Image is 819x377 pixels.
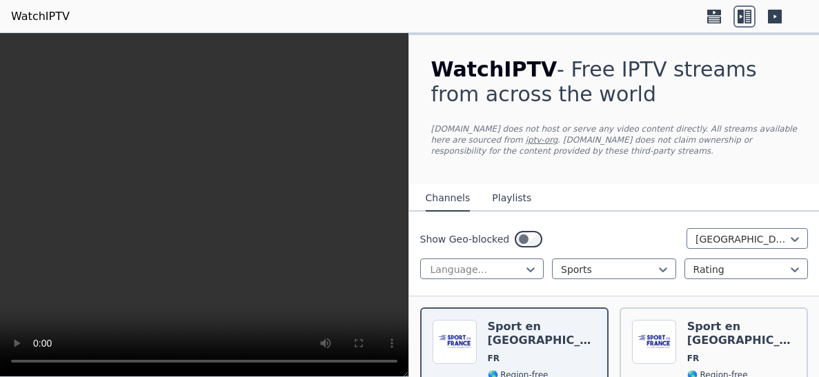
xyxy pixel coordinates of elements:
h6: Sport en [GEOGRAPHIC_DATA] [687,320,796,347]
p: [DOMAIN_NAME] does not host or serve any video content directly. All streams available here are s... [431,123,797,156]
span: FR [488,353,500,364]
span: FR [687,353,699,364]
img: Sport en France [632,320,676,364]
h6: Sport en [GEOGRAPHIC_DATA] [488,320,596,347]
img: Sport en France [433,320,477,364]
button: Channels [426,185,471,212]
span: WatchIPTV [431,57,557,81]
a: WatchIPTV [11,8,70,25]
label: Show Geo-blocked [420,232,510,246]
a: iptv-org [526,135,558,145]
h1: - Free IPTV streams from across the world [431,57,797,107]
button: Playlists [492,185,531,212]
